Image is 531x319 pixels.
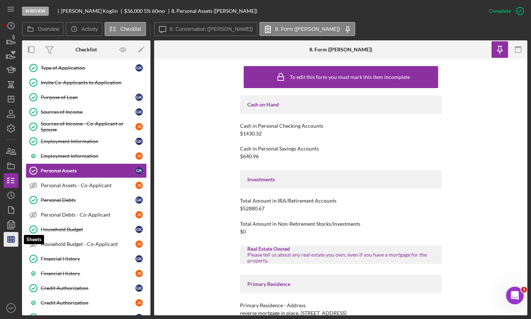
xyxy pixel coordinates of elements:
div: J K [135,270,143,277]
div: Personal Assets - Co-Applicant [41,182,135,188]
label: Overview [38,26,59,32]
div: 5 % [144,8,151,14]
div: Cash in Personal Savings Accounts [240,146,442,152]
div: Complete [489,4,511,18]
div: Credit Authorization [41,285,135,291]
label: Checklist [120,26,141,32]
button: Checklist [105,22,146,36]
a: Purpose of LoanGK [26,90,147,105]
a: Household Budget - Co-ApplicantJK [26,237,147,251]
div: Financial History [41,256,135,262]
div: G K [135,138,143,145]
text: MF [8,306,14,310]
label: Activity [81,26,98,32]
a: Personal Assets - Co-ApplicantJK [26,178,147,193]
div: Household Budget [41,226,135,232]
div: Checklist [76,47,97,52]
div: reverse mortgage in place, [STREET_ADDRESS] [240,310,346,316]
div: In Review [22,7,49,16]
div: J K [135,211,143,218]
a: Employment InformationJK [26,149,147,163]
div: Employment Information [41,153,135,159]
a: Personal DebtsGK [26,193,147,207]
div: Purpose of Loan [41,94,135,100]
div: Employment Information [41,138,135,144]
div: To edit this form you must mark this item incomplete [290,74,410,80]
a: Personal Debts - Co-ApplicantJK [26,207,147,222]
div: J K [135,182,143,189]
a: Employment InformationGK [26,134,147,149]
a: Financial HistoryGK [26,251,147,266]
div: Personal Debts - Co-Applicant [41,212,135,218]
button: 8. Conversation ([PERSON_NAME]) [154,22,258,36]
div: Household Budget - Co-Applicant [41,241,135,247]
div: J K [135,299,143,307]
div: G K [135,64,143,72]
div: G K [135,196,143,204]
div: $1430.32 [240,131,262,137]
div: 60 mo [152,8,165,14]
div: Cash on Hand [247,102,434,108]
div: G K [135,167,143,174]
div: G K [135,284,143,292]
div: J K [135,152,143,160]
div: Please tell us about any real estate you own, even if you have a mortgage for the property. [247,252,434,264]
label: 8. Form ([PERSON_NAME]) [275,26,340,32]
div: J K [135,240,143,248]
button: 8. Form ([PERSON_NAME]) [259,22,355,36]
div: Cash in Personal Checking Accounts [240,123,442,129]
button: Complete [481,4,527,18]
a: Personal AssetsGK [26,163,147,178]
button: Activity [66,22,102,36]
a: Financial HistoryJK [26,266,147,281]
div: $640.96 [240,153,259,159]
div: Financial History [41,271,135,276]
div: 8. Personal Assets ([PERSON_NAME]) [171,8,257,14]
a: Sources of IncomeGK [26,105,147,119]
a: Household BudgetGK [26,222,147,237]
a: Invite Co-Applicants to Application [26,75,147,90]
div: $0 [240,229,246,235]
button: Overview [22,22,64,36]
div: Real Estate Owned [247,246,434,252]
a: Type of ApplicationGK [26,61,147,75]
button: MF [4,301,18,315]
div: Primary Residence [247,281,434,287]
div: Personal Debts [41,197,135,203]
label: 8. Conversation ([PERSON_NAME]) [170,26,253,32]
span: $36,000 [124,8,143,14]
div: $52880.67 [240,206,265,211]
div: G K [135,108,143,116]
div: [PERSON_NAME] Koglin [61,8,124,14]
div: Personal Assets [41,168,135,174]
div: 8. Form ([PERSON_NAME]) [309,47,372,52]
div: Total Amount in IRA/Retirement Accounts [240,198,442,204]
div: Invite Co-Applicants to Application [41,80,146,86]
a: Credit AuthorizationGK [26,281,147,296]
div: G K [135,226,143,233]
div: Investments [247,177,434,182]
a: Credit AuthorizationJK [26,296,147,310]
div: Credit Authorization [41,300,135,306]
div: Total Amount in Non-Retirement Stocks/Investments [240,221,442,227]
a: Sources of Income - Co-Applicant or SpouseJK [26,119,147,134]
div: J K [135,123,143,130]
div: Sources of Income [41,109,135,115]
span: 1 [521,287,527,293]
div: G K [135,255,143,262]
iframe: Intercom live chat [506,287,524,304]
div: Primary Residence - Address [240,302,442,308]
div: Sources of Income - Co-Applicant or Spouse [41,121,135,133]
div: G K [135,94,143,101]
div: Type of Application [41,65,135,71]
